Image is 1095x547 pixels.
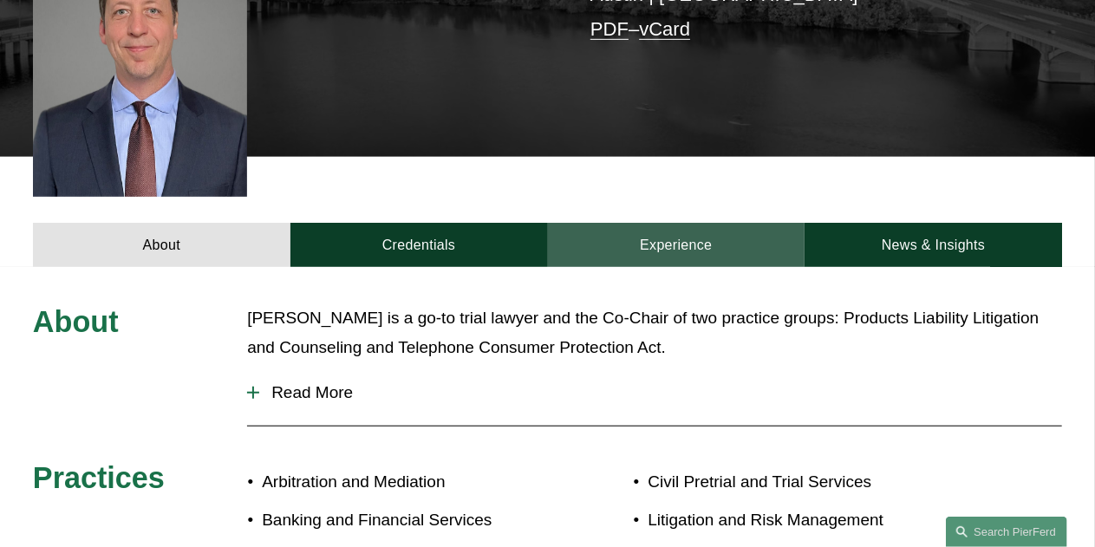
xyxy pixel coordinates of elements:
[33,223,290,267] a: About
[946,517,1067,547] a: Search this site
[262,505,547,535] p: Banking and Financial Services
[590,18,629,40] a: PDF
[548,223,805,267] a: Experience
[259,383,1062,402] span: Read More
[33,461,165,494] span: Practices
[639,18,690,40] a: vCard
[33,305,119,338] span: About
[648,467,976,497] p: Civil Pretrial and Trial Services
[805,223,1062,267] a: News & Insights
[262,467,547,497] p: Arbitration and Mediation
[648,505,976,535] p: Litigation and Risk Management
[247,303,1062,363] p: [PERSON_NAME] is a go-to trial lawyer and the Co-Chair of two practice groups: Products Liability...
[290,223,548,267] a: Credentials
[247,370,1062,415] button: Read More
